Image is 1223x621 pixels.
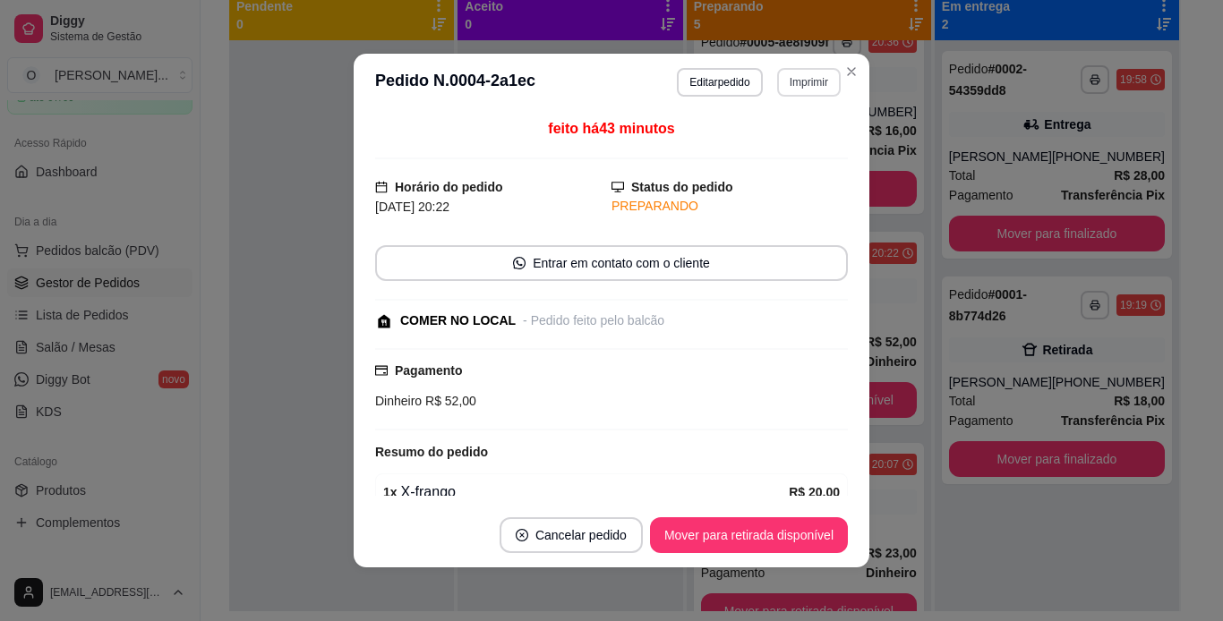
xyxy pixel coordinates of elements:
[789,485,840,499] strong: R$ 20,00
[395,363,462,378] strong: Pagamento
[777,68,841,97] button: Imprimir
[375,200,449,214] span: [DATE] 20:22
[375,68,535,97] h3: Pedido N. 0004-2a1ec
[383,485,398,499] strong: 1 x
[516,529,528,541] span: close-circle
[500,517,643,553] button: close-circleCancelar pedido
[631,180,733,194] strong: Status do pedido
[383,481,789,503] div: X-frango
[375,445,488,459] strong: Resumo do pedido
[400,311,516,330] div: COMER NO LOCAL
[523,311,664,330] div: - Pedido feito pelo balcão
[375,364,388,377] span: credit-card
[375,181,388,193] span: calendar
[650,517,848,553] button: Mover para retirada disponível
[375,245,848,281] button: whats-appEntrar em contato com o cliente
[611,197,848,216] div: PREPARANDO
[513,257,526,269] span: whats-app
[677,68,762,97] button: Editarpedido
[611,181,624,193] span: desktop
[375,394,422,408] span: Dinheiro
[837,57,866,86] button: Close
[422,394,476,408] span: R$ 52,00
[548,121,674,136] span: feito há 43 minutos
[395,180,503,194] strong: Horário do pedido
